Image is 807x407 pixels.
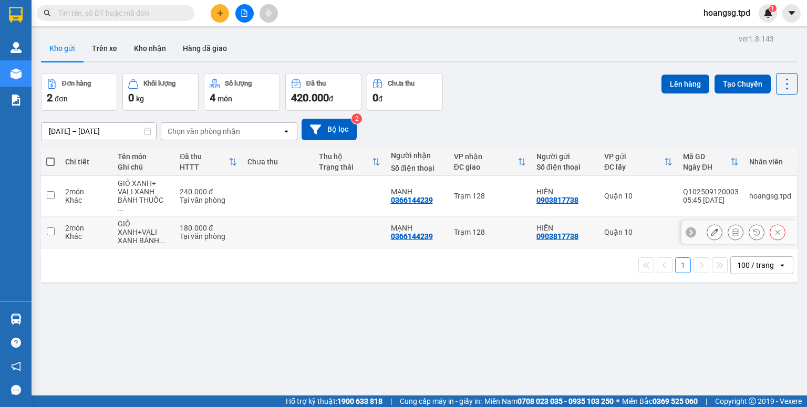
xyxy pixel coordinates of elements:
span: | [706,395,707,407]
span: đơn [55,95,68,103]
span: hoangsg.tpd [695,6,759,19]
div: ver 1.8.143 [739,33,774,45]
div: Q102509120003 [683,187,739,196]
span: message [11,385,21,395]
span: Hỗ trợ kỹ thuật: [286,395,382,407]
div: 0903817738 [536,196,578,204]
button: caret-down [782,4,801,23]
button: Chưa thu0đ [367,73,443,111]
div: Người nhận [391,151,443,160]
th: Toggle SortBy [449,148,531,176]
button: Kho nhận [126,36,174,61]
img: warehouse-icon [11,314,22,325]
div: 0366144239 [391,232,433,241]
img: warehouse-icon [11,42,22,53]
th: Toggle SortBy [599,148,678,176]
div: Chi tiết [65,158,107,166]
button: 1 [675,257,691,273]
div: Quận 10 [604,228,672,236]
span: plus [216,9,224,17]
button: Trên xe [84,36,126,61]
span: aim [265,9,272,17]
div: Trạng thái [319,163,371,171]
button: Bộ lọc [302,119,357,140]
div: Đã thu [180,152,229,161]
span: 1 [771,5,774,12]
button: file-add [235,4,254,23]
div: Mã GD [683,152,730,161]
div: HTTT [180,163,229,171]
button: Đơn hàng2đơn [41,73,117,111]
span: ... [118,204,124,213]
svg: open [282,127,291,135]
button: Số lượng4món [204,73,280,111]
span: copyright [749,398,756,405]
strong: 0369 525 060 [653,397,698,405]
img: icon-new-feature [763,8,773,18]
div: Đơn hàng [62,80,91,87]
svg: open [778,261,787,269]
div: Ghi chú [118,163,170,171]
div: GIỎ XANH+ VALI XANH BÁNH THUỐC TÂY [118,179,170,213]
div: 100 / trang [737,260,774,270]
img: warehouse-icon [11,68,22,79]
div: Sửa đơn hàng [707,224,722,240]
th: Toggle SortBy [174,148,242,176]
div: Thu hộ [319,152,371,161]
div: 0366144239 [391,196,433,204]
button: Khối lượng0kg [122,73,199,111]
div: Chưa thu [388,80,415,87]
div: Trạm 128 [454,228,526,236]
span: search [44,9,51,17]
div: Số lượng [225,80,252,87]
input: Select a date range. [42,123,156,140]
button: Lên hàng [661,75,709,93]
div: Số điện thoại [536,163,594,171]
button: Kho gửi [41,36,84,61]
div: GIỎ XANH+VALI XANH BÁNH KẸO +THUỐC TÂY [118,220,170,245]
div: HIỀN [536,224,594,232]
span: kg [136,95,144,103]
button: aim [260,4,278,23]
span: ... [159,236,165,245]
span: | [390,395,392,407]
strong: 1900 633 818 [337,397,382,405]
span: món [218,95,232,103]
span: 0 [128,91,134,104]
div: Tên món [118,152,170,161]
th: Toggle SortBy [678,148,744,176]
button: plus [211,4,229,23]
div: Khác [65,196,107,204]
span: ⚪️ [616,399,619,403]
th: Toggle SortBy [314,148,385,176]
div: ĐC giao [454,163,518,171]
img: solution-icon [11,95,22,106]
div: 0903817738 [536,232,578,241]
sup: 2 [351,113,362,124]
img: logo-vxr [9,7,23,23]
span: notification [11,361,21,371]
span: Miền Nam [484,395,614,407]
div: Nhân viên [749,158,791,166]
div: VP gửi [604,152,664,161]
input: Tìm tên, số ĐT hoặc mã đơn [58,7,182,19]
span: đ [378,95,382,103]
div: Người gửi [536,152,594,161]
div: Khối lượng [143,80,175,87]
button: Đã thu420.000đ [285,73,361,111]
span: question-circle [11,338,21,348]
div: 2 món [65,224,107,232]
sup: 1 [769,5,777,12]
div: Trạm 128 [454,192,526,200]
button: Hàng đã giao [174,36,235,61]
span: đ [329,95,333,103]
span: Cung cấp máy in - giấy in: [400,395,482,407]
div: Chưa thu [247,158,308,166]
div: ĐC lấy [604,163,664,171]
div: Chọn văn phòng nhận [168,126,240,137]
div: Tại văn phòng [180,232,237,241]
strong: 0708 023 035 - 0935 103 250 [518,397,614,405]
button: Tạo Chuyến [715,75,771,93]
div: HIỀN [536,187,594,196]
div: Quận 10 [604,192,672,200]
